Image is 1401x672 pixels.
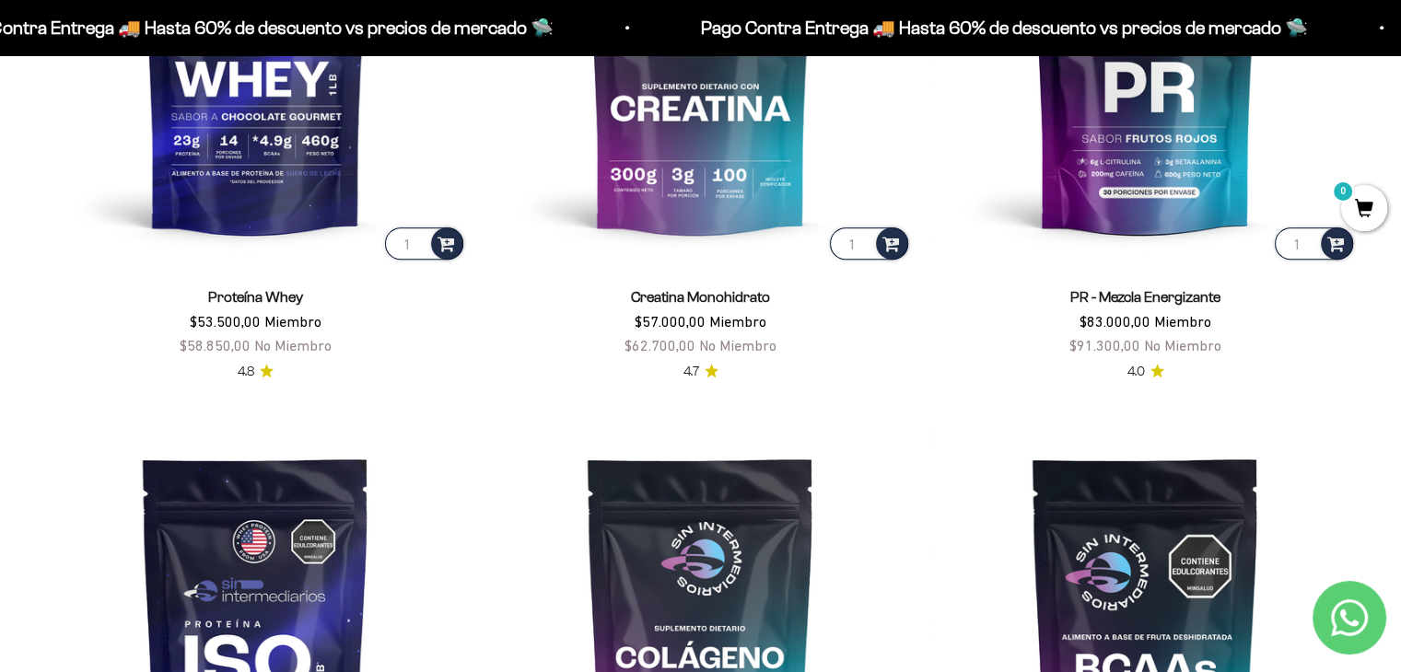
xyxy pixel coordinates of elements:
[699,337,776,353] span: No Miembro
[190,313,261,330] span: $53.500,00
[1080,313,1150,330] span: $83.000,00
[1341,200,1387,220] a: 0
[635,313,706,330] span: $57.000,00
[1144,337,1221,353] span: No Miembro
[1069,337,1140,353] span: $91.300,00
[709,313,766,330] span: Miembro
[208,289,303,305] a: Proteína Whey
[238,362,274,382] a: 4.84.8 de 5.0 estrellas
[1070,289,1220,305] a: PR - Mezcla Energizante
[631,289,770,305] a: Creatina Monohidrato
[254,337,332,353] span: No Miembro
[180,337,251,353] span: $58.850,00
[625,337,695,353] span: $62.700,00
[1332,180,1354,203] mark: 0
[683,362,718,382] a: 4.74.7 de 5.0 estrellas
[1127,362,1145,382] span: 4.0
[238,362,254,382] span: 4.8
[683,362,699,382] span: 4.7
[264,313,321,330] span: Miembro
[690,13,1297,42] p: Pago Contra Entrega 🚚 Hasta 60% de descuento vs precios de mercado 🛸
[1154,313,1211,330] span: Miembro
[1127,362,1164,382] a: 4.04.0 de 5.0 estrellas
